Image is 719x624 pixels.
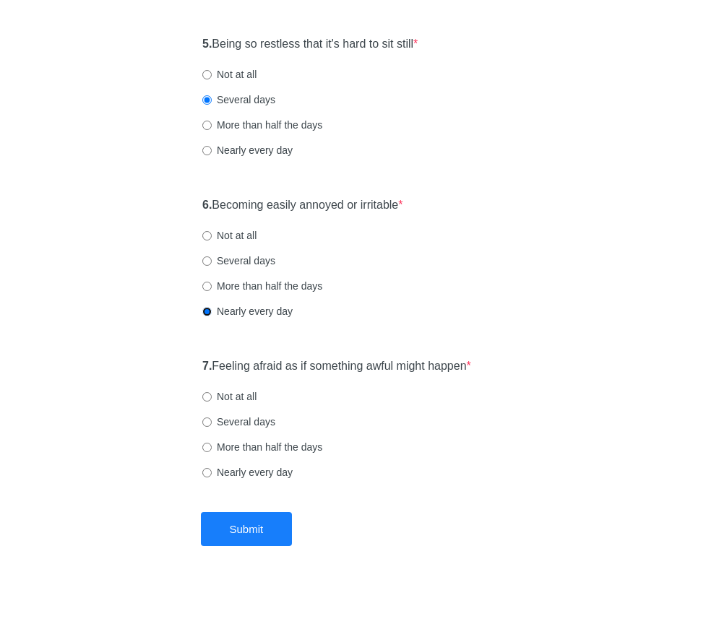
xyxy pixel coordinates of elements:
[202,443,212,452] input: More than half the days
[201,512,293,546] button: Submit
[202,417,212,427] input: Several days
[202,38,212,50] strong: 5.
[202,67,257,82] label: Not at all
[202,36,418,53] label: Being so restless that it's hard to sit still
[202,118,322,132] label: More than half the days
[202,228,257,243] label: Not at all
[202,282,212,291] input: More than half the days
[202,256,212,266] input: Several days
[202,146,212,155] input: Nearly every day
[202,392,212,402] input: Not at all
[202,415,275,429] label: Several days
[202,465,293,480] label: Nearly every day
[202,95,212,105] input: Several days
[202,440,322,454] label: More than half the days
[202,279,322,293] label: More than half the days
[202,143,293,157] label: Nearly every day
[202,307,212,316] input: Nearly every day
[202,121,212,130] input: More than half the days
[202,70,212,79] input: Not at all
[202,197,403,214] label: Becoming easily annoyed or irritable
[202,304,293,318] label: Nearly every day
[202,358,471,375] label: Feeling afraid as if something awful might happen
[202,253,275,268] label: Several days
[202,231,212,240] input: Not at all
[202,389,257,404] label: Not at all
[202,92,275,107] label: Several days
[202,360,212,372] strong: 7.
[202,199,212,211] strong: 6.
[202,468,212,477] input: Nearly every day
